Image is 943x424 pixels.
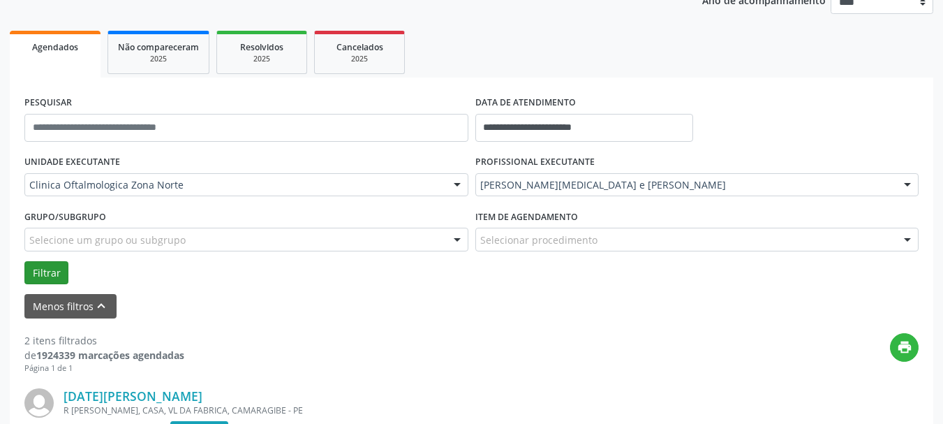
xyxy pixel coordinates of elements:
[480,178,891,192] span: [PERSON_NAME][MEDICAL_DATA] e [PERSON_NAME]
[24,92,72,114] label: PESQUISAR
[118,54,199,64] div: 2025
[475,206,578,228] label: Item de agendamento
[32,41,78,53] span: Agendados
[24,261,68,285] button: Filtrar
[336,41,383,53] span: Cancelados
[475,92,576,114] label: DATA DE ATENDIMENTO
[24,348,184,363] div: de
[29,233,186,247] span: Selecione um grupo ou subgrupo
[890,333,919,362] button: print
[118,41,199,53] span: Não compareceram
[24,206,106,228] label: Grupo/Subgrupo
[24,388,54,418] img: img
[94,298,109,314] i: keyboard_arrow_up
[24,294,117,319] button: Menos filtroskeyboard_arrow_up
[475,152,595,173] label: PROFISSIONAL EXECUTANTE
[36,349,184,362] strong: 1924339 marcações agendadas
[24,363,184,374] div: Página 1 de 1
[227,54,297,64] div: 2025
[24,152,120,173] label: UNIDADE EXECUTANTE
[64,388,202,404] a: [DATE][PERSON_NAME]
[64,404,709,416] div: R [PERSON_NAME], CASA, VL DA FABRICA, CAMARAGIBE - PE
[29,178,440,192] span: Clinica Oftalmologica Zona Norte
[897,339,912,355] i: print
[480,233,597,247] span: Selecionar procedimento
[325,54,394,64] div: 2025
[240,41,283,53] span: Resolvidos
[24,333,184,348] div: 2 itens filtrados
